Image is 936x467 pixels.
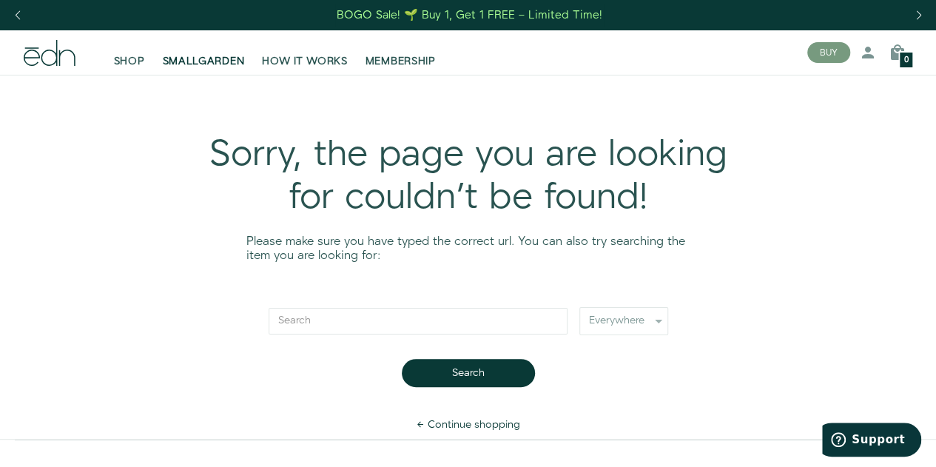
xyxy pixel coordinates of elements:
input: Search [269,308,568,335]
button: BUY [807,42,850,63]
a: SMALLGARDEN [154,36,254,69]
div: BOGO Sale! 🌱 Buy 1, Get 1 FREE – Limited Time! [337,7,602,23]
a: BOGO Sale! 🌱 Buy 1, Get 1 FREE – Limited Time! [335,4,604,27]
span: SHOP [114,54,145,69]
button: Search [402,359,535,387]
span: Continue shopping [428,417,520,432]
a: SHOP [105,36,154,69]
a: MEMBERSHIP [357,36,445,69]
div: Sorry, the page you are looking for couldn't be found! [202,134,735,219]
span: HOW IT WORKS [262,54,347,69]
a: HOW IT WORKS [253,36,356,69]
a: Continue shopping [404,411,532,439]
p: Please make sure you have typed the correct url. You can also try searching the item you are look... [246,235,690,263]
span: MEMBERSHIP [366,54,436,69]
iframe: Opens a widget where you can find more information [822,423,921,460]
span: 0 [904,56,909,64]
span: SMALLGARDEN [163,54,245,69]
